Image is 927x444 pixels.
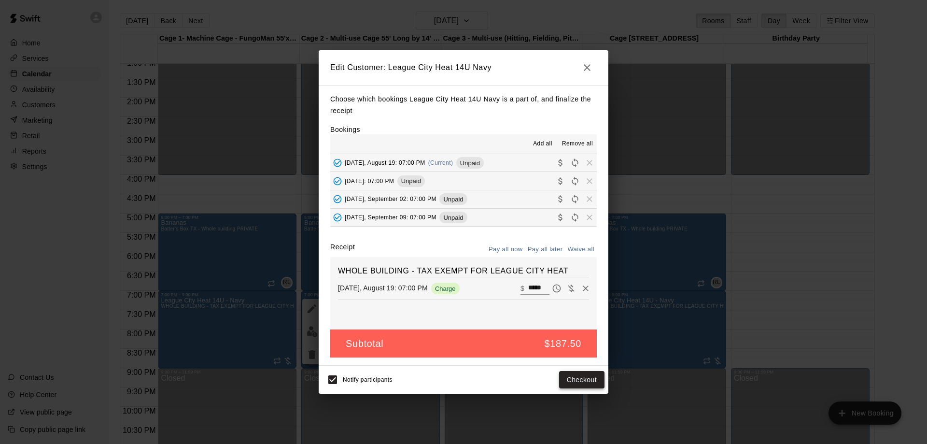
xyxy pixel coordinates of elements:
span: Unpaid [439,214,467,221]
span: Notify participants [343,376,393,383]
span: Remove [582,195,597,202]
span: Unpaid [456,159,484,167]
span: Add all [533,139,552,149]
button: Remove all [558,136,597,152]
span: Remove [582,214,597,221]
span: Remove [582,159,597,166]
span: Collect payment [553,214,568,221]
button: Added - Collect Payment[DATE], August 19: 07:00 PM(Current)UnpaidCollect paymentRescheduleRemove [330,154,597,172]
span: Reschedule [568,159,582,166]
span: Waive payment [564,284,578,292]
p: Choose which bookings League City Heat 14U Navy is a part of, and finalize the receipt [330,93,597,117]
button: Added - Collect Payment[DATE], September 09: 07:00 PMUnpaidCollect paymentRescheduleRemove [330,209,597,227]
label: Bookings [330,126,360,133]
span: Reschedule [568,177,582,184]
button: Added - Collect Payment [330,192,345,206]
span: [DATE], September 02: 07:00 PM [345,196,436,202]
span: Unpaid [439,196,467,203]
span: [DATE], August 19: 07:00 PM [345,159,425,166]
label: Receipt [330,242,355,257]
span: Pay later [549,284,564,292]
span: (Current) [428,159,453,166]
button: Added - Collect Payment [330,210,345,225]
span: Remove [582,177,597,184]
button: Added - Collect Payment [330,156,345,170]
span: [DATE]: 07:00 PM [345,177,394,184]
h5: Subtotal [346,337,383,350]
span: Unpaid [397,177,425,185]
button: Checkout [559,371,604,389]
button: Add all [527,136,558,152]
button: Added - Collect Payment[DATE], September 02: 07:00 PMUnpaidCollect paymentRescheduleRemove [330,190,597,208]
p: [DATE], August 19: 07:00 PM [338,283,428,293]
span: Collect payment [553,195,568,202]
span: Reschedule [568,214,582,221]
h6: WHOLE BUILDING - TAX EXEMPT FOR LEAGUE CITY HEAT [338,265,589,277]
button: Pay all later [525,242,565,257]
button: Waive all [565,242,597,257]
span: Collect payment [553,177,568,184]
button: Pay all now [486,242,525,257]
span: Collect payment [553,159,568,166]
button: Added - Collect Payment [330,174,345,188]
span: Remove all [562,139,593,149]
h5: $187.50 [545,337,582,350]
button: Remove [578,281,593,296]
span: Charge [431,285,460,292]
span: Reschedule [568,195,582,202]
h2: Edit Customer: League City Heat 14U Navy [319,50,608,85]
button: Added - Collect Payment[DATE]: 07:00 PMUnpaidCollect paymentRescheduleRemove [330,172,597,190]
p: $ [520,284,524,293]
span: [DATE], September 09: 07:00 PM [345,214,436,221]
